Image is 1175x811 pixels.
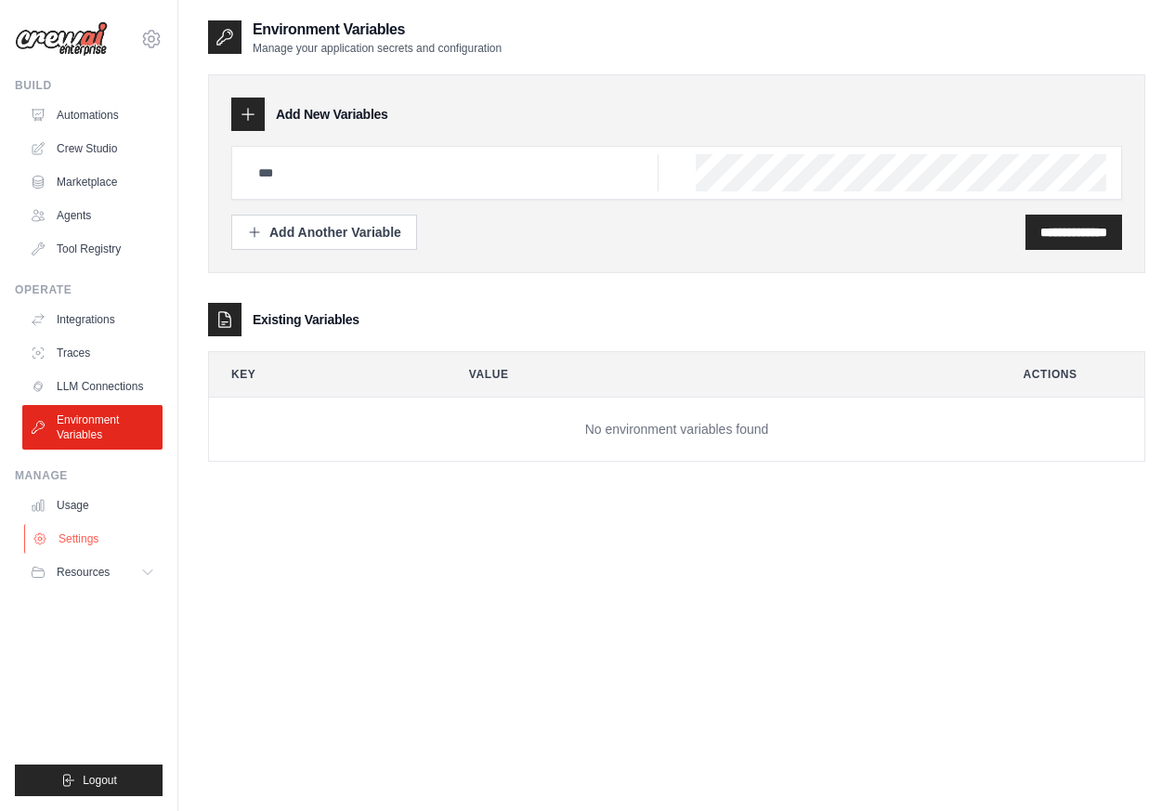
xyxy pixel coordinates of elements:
[253,19,502,41] h2: Environment Variables
[15,468,163,483] div: Manage
[15,282,163,297] div: Operate
[22,338,163,368] a: Traces
[247,223,401,242] div: Add Another Variable
[253,41,502,56] p: Manage your application secrets and configuration
[276,105,388,124] h3: Add New Variables
[15,78,163,93] div: Build
[22,305,163,334] a: Integrations
[22,201,163,230] a: Agents
[22,405,163,450] a: Environment Variables
[209,352,432,397] th: Key
[22,491,163,520] a: Usage
[22,557,163,587] button: Resources
[57,565,110,580] span: Resources
[22,167,163,197] a: Marketplace
[447,352,986,397] th: Value
[15,765,163,796] button: Logout
[22,134,163,164] a: Crew Studio
[24,524,164,554] a: Settings
[253,310,359,329] h3: Existing Variables
[15,21,108,57] img: Logo
[22,234,163,264] a: Tool Registry
[22,372,163,401] a: LLM Connections
[209,398,1144,462] td: No environment variables found
[83,773,117,788] span: Logout
[231,215,417,250] button: Add Another Variable
[1001,352,1145,397] th: Actions
[22,100,163,130] a: Automations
